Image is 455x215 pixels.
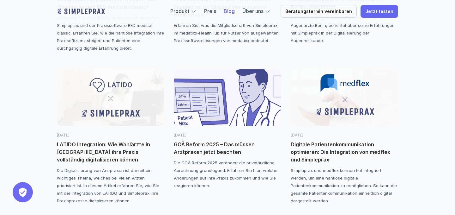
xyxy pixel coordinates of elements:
[291,69,398,205] a: [DATE]Digitale Patientenkommunikation optimieren: Die Integration von medflex und SimplepraxSimpl...
[204,8,216,14] a: Preis
[281,5,357,18] a: Beratungstermin vereinbaren
[174,69,281,189] a: GOÄ Reform 2025[DATE]GOÄ Reform 2025 – Das müssen Arztpraxen jetzt beachtenDie GOÄ Reform 2025 ve...
[174,69,281,126] img: GOÄ Reform 2025
[57,132,164,138] p: [DATE]
[365,9,393,14] p: Jetzt testen
[291,167,398,205] p: Simpleprax und medflex können tief integriert werden, um eine nahtlose digitale Patientenkommunik...
[174,22,281,44] p: Erfahren Sie, was die Mitgliedschaft von Simpleprax im medatixx-HealthHub für Nutzer von ausgewäh...
[361,5,398,18] a: Jetzt testen
[57,167,164,205] p: Die Digitalisierung von Arztpraxen ist derzeit ein wichtiges Thema, welches bei vielen Ärzten pri...
[174,141,281,156] p: GOÄ Reform 2025 – Das müssen Arztpraxen jetzt beachten
[291,141,398,163] p: Digitale Patientenkommunikation optimieren: Die Integration von medflex und Simpleprax
[285,9,352,14] p: Beratungstermin vereinbaren
[174,132,281,138] p: [DATE]
[57,69,164,126] img: Latido x Simpleprax
[291,132,398,138] p: [DATE]
[57,14,164,52] p: Entdecken Sie die offizielle Partnerschaft zwischen Simpleprax und der Praxissoftware RED medical...
[170,8,190,14] a: Produkt
[57,69,164,205] a: Latido x Simpleprax[DATE]LATIDO Integration: Wie Wahlärzte in [GEOGRAPHIC_DATA] ihre Praxis volls...
[57,141,164,163] p: LATIDO Integration: Wie Wahlärzte in [GEOGRAPHIC_DATA] ihre Praxis vollständig digitalisieren können
[242,8,264,14] a: Über uns
[224,8,235,14] a: Blog
[291,14,398,44] p: [PERSON_NAME], Geschäftsführer des MVZ Ihre Augenärzte Berlin, berichtet über seine Erfahrungen m...
[174,159,281,189] p: Die GOÄ Reform 2025 verändert die privatärztliche Abrechnung grundlegend. Erfahren Sie hier, welc...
